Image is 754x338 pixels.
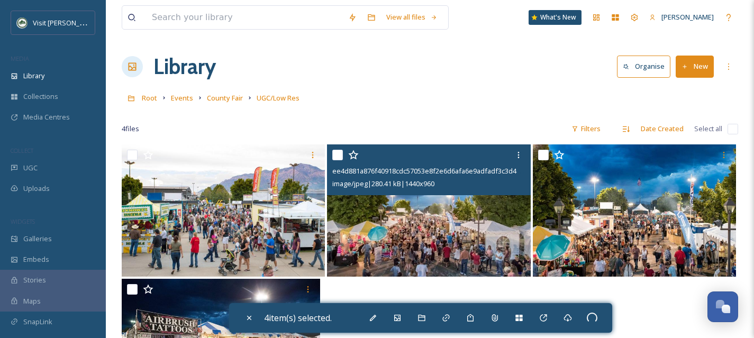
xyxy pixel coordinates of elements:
span: Uploads [23,184,50,194]
img: e7d7fe5c8cc2b5e35cb1a5e34bfacd68b2e04ec0b16b66d7d0bebdf07cb24d5b.jpg [533,144,736,277]
div: Filters [566,118,606,139]
a: Root [142,92,157,104]
span: image/jpeg | 280.41 kB | 1440 x 960 [332,179,434,188]
span: UGC [23,163,38,173]
span: Collections [23,92,58,102]
img: 1f8691323821ca1953931a1d0e765bf5255391e067c213fe412f85b605f0495d.jpg [122,144,325,277]
a: View all files [381,7,443,28]
span: Maps [23,296,41,306]
span: Embeds [23,254,49,264]
span: 4 file s [122,124,139,134]
span: Events [171,93,193,103]
button: Organise [617,56,670,77]
span: County Fair [207,93,243,103]
span: Media Centres [23,112,70,122]
img: ee4d881a876f40918cdc57053e8f2e6d6afa6e9adfadf3c3d47a8bcc615cfcc6.jpg [327,144,530,277]
a: UGC/Low Res [257,92,299,104]
span: Select all [694,124,722,134]
span: COLLECT [11,147,33,154]
span: WIDGETS [11,217,35,225]
a: Organise [617,56,676,77]
img: Unknown.png [17,17,28,28]
span: 4 item(s) selected. [264,312,332,324]
span: Galleries [23,234,52,244]
div: Date Created [635,118,689,139]
button: Open Chat [707,291,738,322]
span: Root [142,93,157,103]
span: Library [23,71,44,81]
span: UGC/Low Res [257,93,299,103]
span: MEDIA [11,54,29,62]
a: What's New [529,10,582,25]
span: Stories [23,275,46,285]
span: [PERSON_NAME] [661,12,714,22]
input: Search your library [147,6,343,29]
span: Visit [PERSON_NAME] [33,17,100,28]
button: New [676,56,714,77]
span: ee4d881a876f40918cdc57053e8f2e6d6afa6e9adfadf3c3d47a8bcc615cfcc6.jpg [332,166,576,176]
a: County Fair [207,92,243,104]
span: SnapLink [23,317,52,327]
a: Events [171,92,193,104]
a: Library [153,51,216,83]
a: [PERSON_NAME] [644,7,719,28]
